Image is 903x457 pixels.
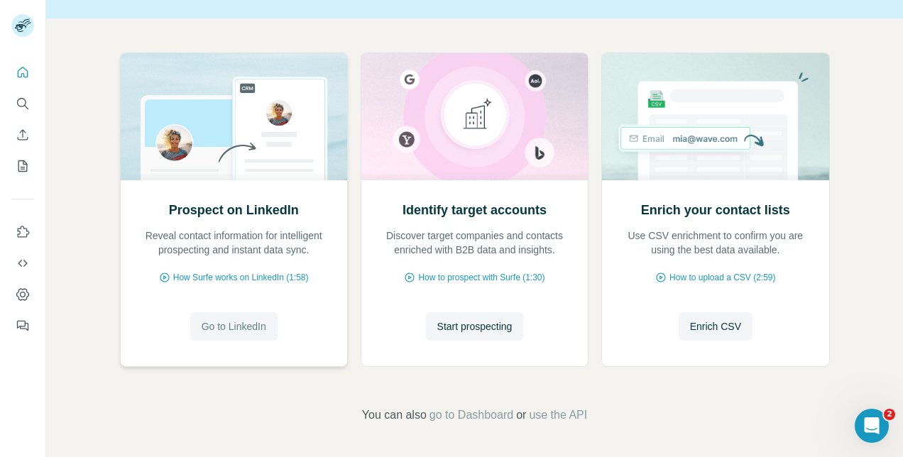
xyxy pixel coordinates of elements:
[11,60,34,85] button: Quick start
[169,200,299,220] h2: Prospect on LinkedIn
[403,200,547,220] h2: Identify target accounts
[11,153,34,179] button: My lists
[11,91,34,116] button: Search
[362,407,427,424] span: You can also
[690,319,741,334] span: Enrich CSV
[679,312,752,341] button: Enrich CSV
[429,407,513,424] button: go to Dashboard
[529,407,587,424] button: use the API
[641,200,790,220] h2: Enrich your contact lists
[669,271,775,284] span: How to upload a CSV (2:59)
[11,219,34,245] button: Use Surfe on LinkedIn
[11,282,34,307] button: Dashboard
[426,312,524,341] button: Start prospecting
[120,53,348,180] img: Prospect on LinkedIn
[11,250,34,276] button: Use Surfe API
[190,312,278,341] button: Go to LinkedIn
[11,122,34,148] button: Enrich CSV
[418,271,544,284] span: How to prospect with Surfe (1:30)
[884,409,895,420] span: 2
[202,319,266,334] span: Go to LinkedIn
[361,53,589,180] img: Identify target accounts
[601,53,829,180] img: Enrich your contact lists
[616,228,814,257] p: Use CSV enrichment to confirm you are using the best data available.
[855,409,889,443] iframe: Intercom live chat
[11,313,34,338] button: Feedback
[437,319,513,334] span: Start prospecting
[376,228,574,257] p: Discover target companies and contacts enriched with B2B data and insights.
[173,271,309,284] span: How Surfe works on LinkedIn (1:58)
[135,228,333,257] p: Reveal contact information for intelligent prospecting and instant data sync.
[516,407,526,424] span: or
